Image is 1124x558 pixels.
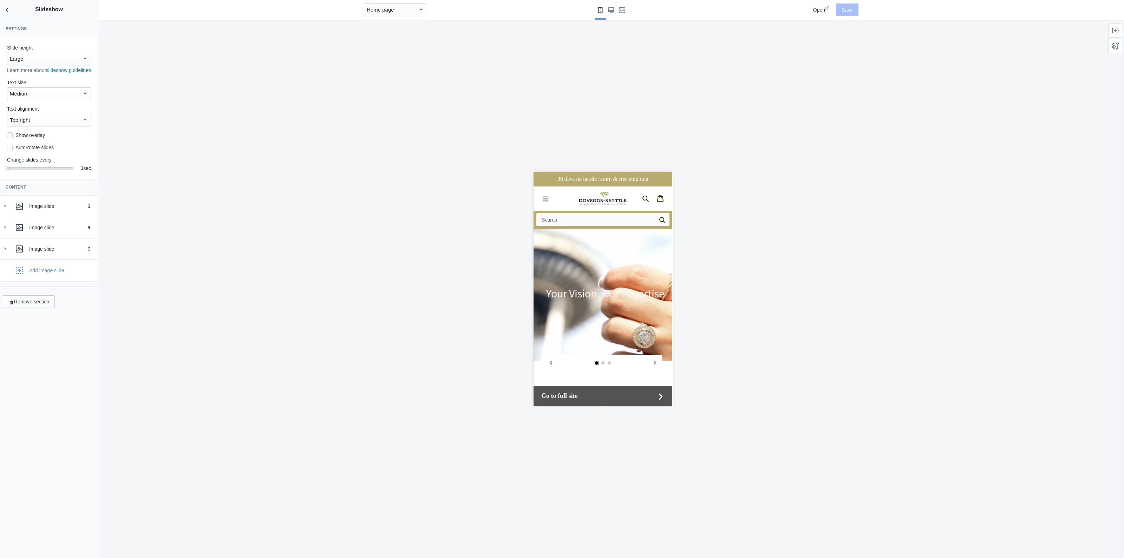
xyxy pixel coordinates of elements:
a: submit search [125,41,132,54]
a: Select slide 1 [61,190,65,193]
label: Slide height [7,44,91,51]
span: 3 [80,165,83,171]
span: Open [813,7,825,13]
button: Next slide [114,183,128,198]
a: image [37,20,102,33]
mat-select-trigger: Medium [10,91,28,97]
div: Add image slide [29,267,64,274]
h3: Content [6,184,92,190]
div: Image slide [29,203,93,210]
input: Search [3,41,136,54]
label: Show overlay [7,132,45,139]
div: Image slide [29,245,93,252]
label: Auto-rotate slides [7,144,54,151]
span: sec [83,165,91,171]
span: Go to full site [8,219,122,229]
label: Change slides every [7,156,91,163]
label: Text alignment [7,105,91,112]
h3: Settings [6,26,92,32]
button: Remove section [3,295,55,308]
label: Text size [7,79,91,86]
p: Learn more about [7,67,91,74]
a: Select slide 2 [68,190,71,193]
a: Select slide 3 [74,190,78,193]
img: image [46,20,93,33]
div: Image slide [29,224,93,231]
mat-select-trigger: Home page [367,7,394,13]
button: Menu [5,20,19,34]
button: Previous slide [11,183,25,198]
h2: Your Vision, Our Expertise [8,115,131,128]
mat-select-trigger: Top right [10,117,30,123]
a: slideshow guidelines [46,67,91,73]
mat-select-trigger: Large [10,56,23,62]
